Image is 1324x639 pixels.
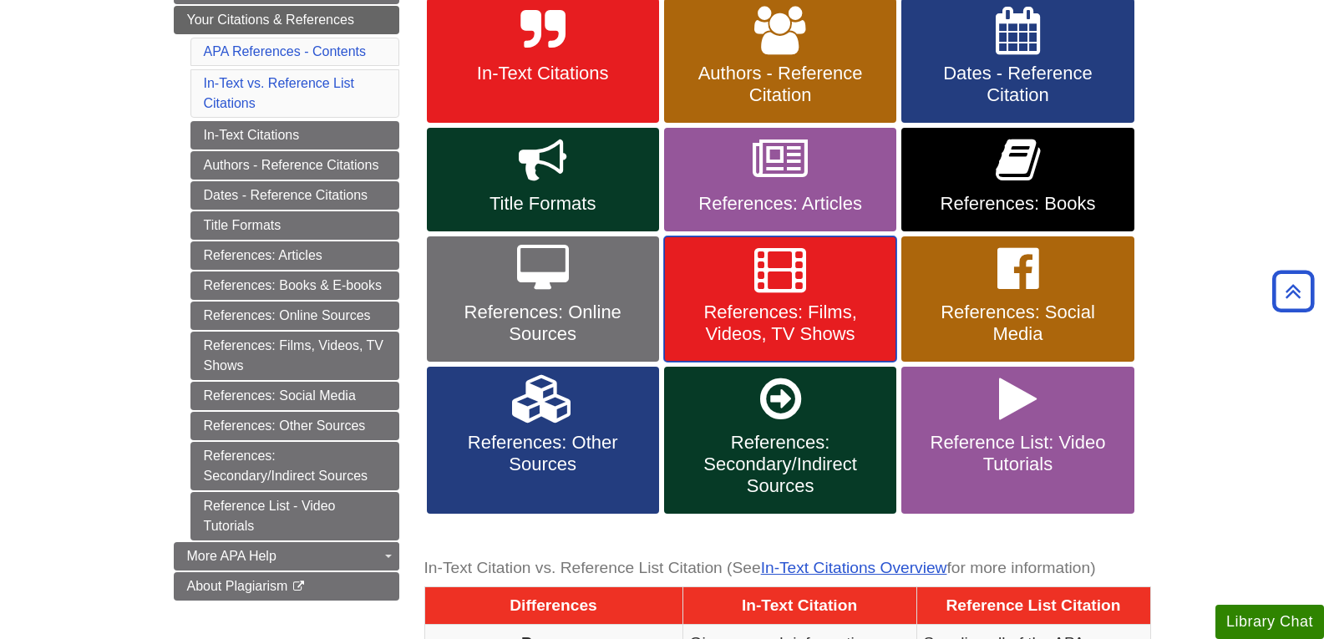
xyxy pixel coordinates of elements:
[204,44,366,58] a: APA References - Contents
[946,596,1121,614] span: Reference List Citation
[174,6,399,34] a: Your Citations & References
[427,367,659,514] a: References: Other Sources
[427,128,659,231] a: Title Formats
[190,442,399,490] a: References: Secondary/Indirect Sources
[190,332,399,380] a: References: Films, Videos, TV Shows
[914,302,1121,345] span: References: Social Media
[742,596,857,614] span: In-Text Citation
[187,13,354,27] span: Your Citations & References
[190,211,399,240] a: Title Formats
[427,236,659,362] a: References: Online Sources
[901,367,1134,514] a: Reference List: Video Tutorials
[439,432,647,475] span: References: Other Sources
[901,128,1134,231] a: References: Books
[1215,605,1324,639] button: Library Chat
[1266,280,1320,302] a: Back to Top
[914,193,1121,215] span: References: Books
[424,550,1151,587] caption: In-Text Citation vs. Reference List Citation (See for more information)
[190,121,399,150] a: In-Text Citations
[204,76,355,110] a: In-Text vs. Reference List Citations
[190,181,399,210] a: Dates - Reference Citations
[187,579,288,593] span: About Plagiarism
[190,492,399,540] a: Reference List - Video Tutorials
[190,382,399,410] a: References: Social Media
[190,271,399,300] a: References: Books & E-books
[439,302,647,345] span: References: Online Sources
[677,302,884,345] span: References: Films, Videos, TV Shows
[174,542,399,571] a: More APA Help
[664,367,896,514] a: References: Secondary/Indirect Sources
[190,241,399,270] a: References: Articles
[190,302,399,330] a: References: Online Sources
[664,128,896,231] a: References: Articles
[190,151,399,180] a: Authors - Reference Citations
[914,63,1121,106] span: Dates - Reference Citation
[187,549,276,563] span: More APA Help
[292,581,306,592] i: This link opens in a new window
[914,432,1121,475] span: Reference List: Video Tutorials
[761,559,947,576] a: In-Text Citations Overview
[510,596,597,614] span: Differences
[677,63,884,106] span: Authors - Reference Citation
[439,63,647,84] span: In-Text Citations
[677,432,884,497] span: References: Secondary/Indirect Sources
[439,193,647,215] span: Title Formats
[677,193,884,215] span: References: Articles
[174,572,399,601] a: About Plagiarism
[190,412,399,440] a: References: Other Sources
[901,236,1134,362] a: References: Social Media
[664,236,896,362] a: References: Films, Videos, TV Shows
